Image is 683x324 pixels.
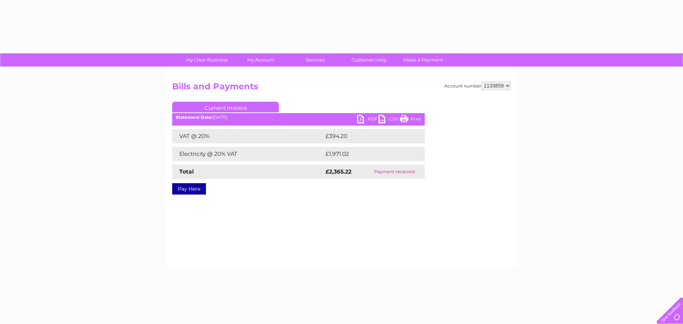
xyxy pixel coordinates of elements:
strong: £2,365.22 [325,168,351,175]
a: Current Invoice [172,102,279,112]
b: Statement Date: [176,115,212,120]
a: Print [400,115,421,125]
td: £1,971.02 [324,147,413,161]
a: PDF [357,115,378,125]
h2: Bills and Payments [172,81,511,95]
a: My Account [232,53,290,67]
strong: Total [179,168,194,175]
a: Customer Help [340,53,398,67]
a: CSV [378,115,400,125]
div: Account number [444,81,511,90]
td: Payment received [364,165,425,179]
td: Electricity @ 20% VAT [172,147,324,161]
a: My Clear Business [178,53,236,67]
a: Services [286,53,344,67]
td: VAT @ 20% [172,129,324,143]
td: £394.20 [324,129,412,143]
a: Pay Here [172,183,206,195]
div: [DATE] [172,115,425,120]
a: Make A Payment [394,53,452,67]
